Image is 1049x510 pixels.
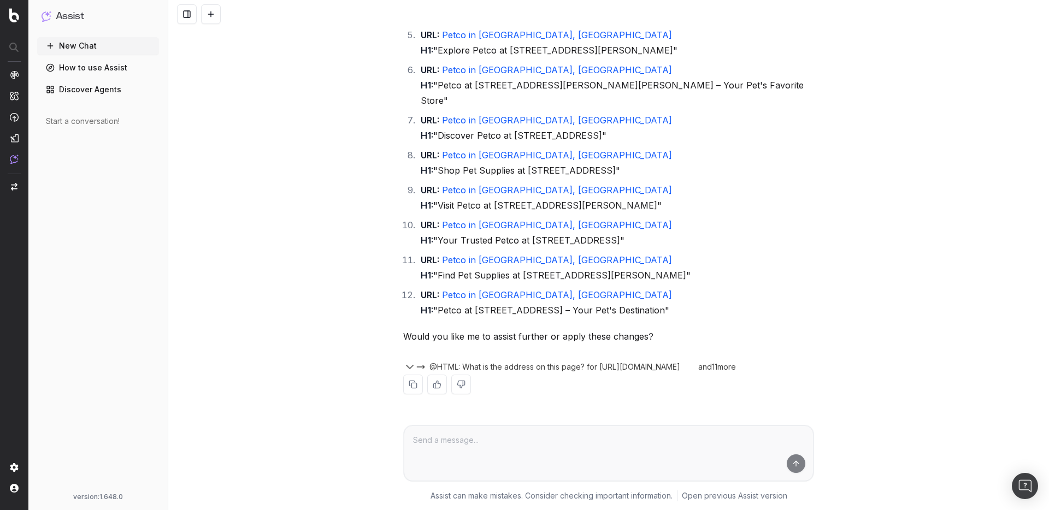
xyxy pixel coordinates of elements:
a: How to use Assist [37,59,159,76]
img: Analytics [10,70,19,79]
strong: H1: [421,270,433,281]
a: Discover Agents [37,81,159,98]
strong: URL: [421,150,439,161]
strong: H1: [421,130,433,141]
img: Setting [10,463,19,472]
span: @HTML: What is the address on this page? for [URL][DOMAIN_NAME] [429,361,680,372]
strong: H1: [421,200,433,211]
strong: H1: [421,305,433,316]
div: and 11 more [693,361,746,372]
button: Assist [42,9,155,24]
a: Petco in [GEOGRAPHIC_DATA], [GEOGRAPHIC_DATA] [442,150,672,161]
strong: URL: [421,185,439,195]
button: New Chat [37,37,159,55]
li: "Find Pet Supplies at [STREET_ADDRESS][PERSON_NAME]" [417,252,814,283]
li: "Petco at [STREET_ADDRESS] – Your Pet's Destination" [417,287,814,318]
strong: H1: [421,45,433,56]
strong: URL: [421,64,439,75]
div: version: 1.648.0 [42,493,155,501]
img: Assist [42,11,51,21]
a: Petco in [GEOGRAPHIC_DATA], [GEOGRAPHIC_DATA] [442,220,672,230]
a: Petco in [GEOGRAPHIC_DATA], [GEOGRAPHIC_DATA] [442,64,672,75]
p: Would you like me to assist further or apply these changes? [403,329,814,344]
strong: URL: [421,220,439,230]
img: Studio [10,134,19,143]
a: Petco in [GEOGRAPHIC_DATA], [GEOGRAPHIC_DATA] [442,254,672,265]
strong: H1: [421,165,433,176]
div: Start a conversation! [46,116,150,127]
p: Assist can make mistakes. Consider checking important information. [431,490,673,501]
li: "Visit Petco at [STREET_ADDRESS][PERSON_NAME]" [417,182,814,213]
img: Botify logo [9,8,19,22]
img: Activation [10,112,19,122]
li: "Discover Petco at [STREET_ADDRESS]" [417,112,814,143]
h1: Assist [56,9,84,24]
strong: H1: [421,80,433,91]
img: Assist [10,155,19,164]
a: Petco in [GEOGRAPHIC_DATA], [GEOGRAPHIC_DATA] [442,185,672,195]
li: "Petco at [STREET_ADDRESS][PERSON_NAME][PERSON_NAME] – Your Pet's Favorite Store" [417,62,814,108]
strong: URL: [421,29,439,40]
button: @HTML: What is the address on this page? for [URL][DOMAIN_NAME] [416,361,693,372]
a: Open previous Assist version [682,490,787,501]
strong: URL: [421,254,439,265]
li: "Explore Petco at [STREET_ADDRESS][PERSON_NAME]" [417,27,814,58]
a: Petco in [GEOGRAPHIC_DATA], [GEOGRAPHIC_DATA] [442,115,672,126]
img: Intelligence [10,91,19,100]
div: Open Intercom Messenger [1012,473,1038,499]
strong: H1: [421,235,433,246]
strong: URL: [421,115,439,126]
strong: URL: [421,289,439,300]
li: "Your Trusted Petco at [STREET_ADDRESS]" [417,217,814,248]
img: My account [10,484,19,493]
img: Switch project [11,183,17,191]
li: "Shop Pet Supplies at [STREET_ADDRESS]" [417,147,814,178]
a: Petco in [GEOGRAPHIC_DATA], [GEOGRAPHIC_DATA] [442,289,672,300]
a: Petco in [GEOGRAPHIC_DATA], [GEOGRAPHIC_DATA] [442,29,672,40]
